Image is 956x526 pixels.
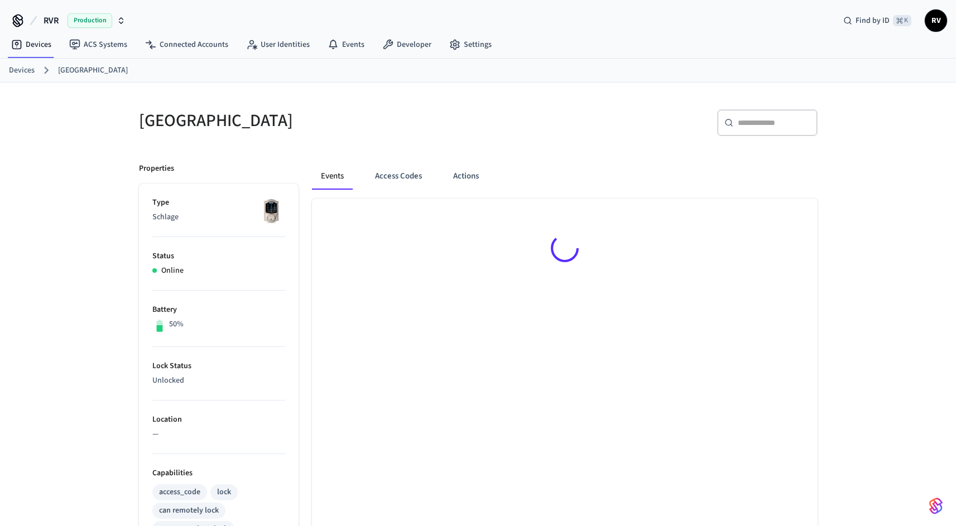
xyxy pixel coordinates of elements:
div: Find by ID⌘ K [834,11,920,31]
a: [GEOGRAPHIC_DATA] [58,65,128,76]
button: Access Codes [366,163,431,190]
p: Type [152,197,285,209]
div: ant example [312,163,818,190]
button: Events [312,163,353,190]
span: RVR [44,14,59,27]
p: Properties [139,163,174,175]
div: can remotely lock [159,505,219,517]
p: Unlocked [152,375,285,387]
span: Production [68,13,112,28]
p: Battery [152,304,285,316]
button: RV [925,9,947,32]
p: Online [161,265,184,277]
a: User Identities [237,35,319,55]
span: Find by ID [856,15,890,26]
a: Events [319,35,373,55]
button: Actions [444,163,488,190]
span: RV [926,11,946,31]
img: SeamLogoGradient.69752ec5.svg [929,497,943,515]
a: Developer [373,35,440,55]
a: ACS Systems [60,35,136,55]
div: lock [217,486,231,498]
p: Status [152,250,285,262]
div: access_code [159,486,200,498]
span: ⌘ K [893,15,911,26]
a: Devices [9,65,35,76]
a: Connected Accounts [136,35,237,55]
a: Devices [2,35,60,55]
img: Schlage Sense Smart Deadbolt with Camelot Trim, Front [257,197,285,225]
p: Lock Status [152,360,285,372]
a: Settings [440,35,501,55]
p: Location [152,414,285,426]
p: Schlage [152,211,285,223]
p: Capabilities [152,467,285,479]
p: 50% [169,319,184,330]
h5: [GEOGRAPHIC_DATA] [139,109,472,132]
p: — [152,428,285,440]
